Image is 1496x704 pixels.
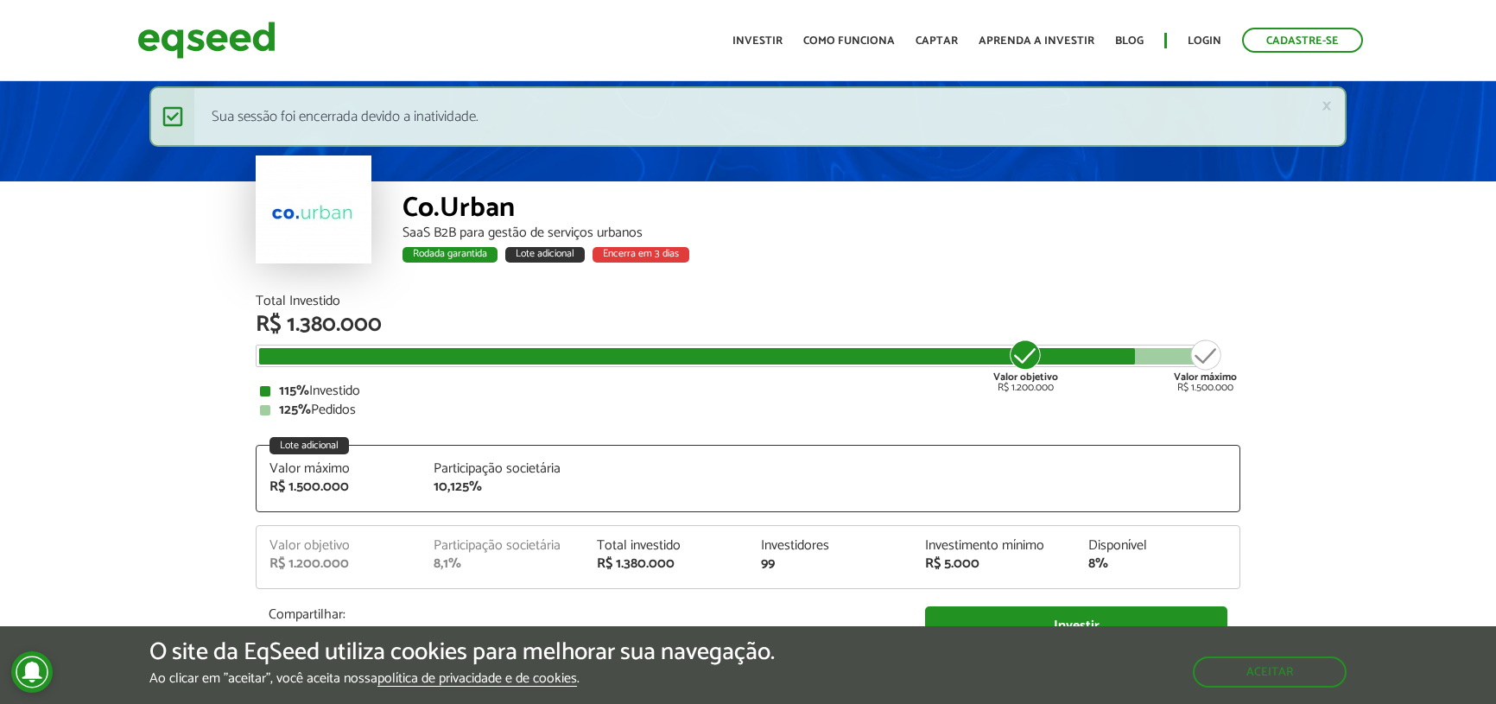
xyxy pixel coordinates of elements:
div: Disponível [1088,539,1227,553]
div: R$ 1.380.000 [256,314,1240,336]
div: 10,125% [434,480,572,494]
div: Lote adicional [505,247,585,263]
div: Rodada garantida [403,247,498,263]
p: Compartilhar: [269,606,899,623]
div: Encerra em 3 dias [593,247,689,263]
a: Investir [732,35,783,47]
a: Cadastre-se [1242,28,1363,53]
a: Investir [925,606,1227,645]
div: SaaS B2B para gestão de serviços urbanos [403,226,1240,240]
div: R$ 1.500.000 [1174,338,1237,393]
div: Co.Urban [403,194,1240,226]
strong: Valor objetivo [993,369,1058,385]
div: R$ 1.200.000 [269,557,408,571]
div: Valor objetivo [269,539,408,553]
strong: 125% [279,398,311,422]
div: R$ 1.200.000 [993,338,1058,393]
strong: Valor máximo [1174,369,1237,385]
div: Investimento mínimo [925,539,1063,553]
div: Valor máximo [269,462,408,476]
a: Aprenda a investir [979,35,1094,47]
a: Login [1188,35,1221,47]
div: R$ 5.000 [925,557,1063,571]
div: 99 [761,557,899,571]
button: Aceitar [1193,656,1347,688]
a: Como funciona [803,35,895,47]
div: Participação societária [434,462,572,476]
img: EqSeed [137,17,276,63]
div: Investidores [761,539,899,553]
div: Total Investido [256,295,1240,308]
div: Total investido [597,539,735,553]
div: Sua sessão foi encerrada devido a inatividade. [149,86,1347,147]
div: Participação societária [434,539,572,553]
div: 8,1% [434,557,572,571]
p: Ao clicar em "aceitar", você aceita nossa . [149,670,775,687]
h5: O site da EqSeed utiliza cookies para melhorar sua navegação. [149,639,775,666]
div: 8% [1088,557,1227,571]
a: × [1322,97,1332,115]
a: Blog [1115,35,1144,47]
div: Lote adicional [269,437,349,454]
div: R$ 1.500.000 [269,480,408,494]
div: Investido [260,384,1236,398]
div: R$ 1.380.000 [597,557,735,571]
a: política de privacidade e de cookies [377,672,577,687]
div: Pedidos [260,403,1236,417]
a: Captar [916,35,958,47]
strong: 115% [279,379,309,403]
